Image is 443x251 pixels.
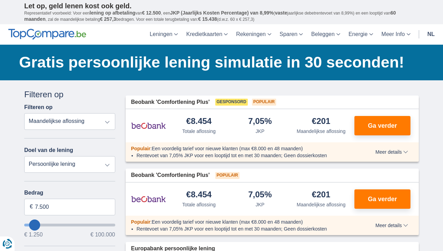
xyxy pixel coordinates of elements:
div: JKP [255,128,264,135]
span: lening op afbetaling [90,10,135,16]
button: Meer details [370,149,413,155]
span: Populair [215,172,239,179]
span: vaste [275,10,287,16]
a: Sparen [275,24,307,45]
p: Representatief voorbeeld: Voor een van , een ( jaarlijkse debetrentevoet van 8,99%) en een loopti... [24,10,419,23]
a: Energie [344,24,377,45]
span: Meer details [376,223,408,228]
h1: Gratis persoonlijke lening simulatie in 30 seconden! [19,52,419,73]
button: Meer details [370,223,413,228]
div: : [126,218,356,225]
span: Ga verder [368,123,397,129]
div: €8.454 [186,190,211,200]
a: Meer Info [377,24,415,45]
span: Beobank 'Comfortlening Plus' [131,171,210,179]
div: Totale aflossing [182,128,216,135]
img: product.pl.alt Beobank [131,117,166,134]
div: €8.454 [186,117,211,126]
li: Rentevoet van 7,05% JKP voor een looptijd tot en met 30 maanden; Geen dossierkosten [137,225,350,232]
img: TopCompare [8,29,86,40]
div: Maandelijkse aflossing [297,128,345,135]
div: €201 [312,190,330,200]
div: Maandelijkse aflossing [297,201,345,208]
p: Let op, geld lenen kost ook geld. [24,2,419,10]
button: Ga verder [354,116,410,135]
label: Bedrag [24,190,115,196]
div: Totale aflossing [182,201,216,208]
div: €201 [312,117,330,126]
span: € 1.250 [24,232,43,237]
a: Kredietkaarten [182,24,232,45]
span: Beobank 'Comfortlening Plus' [131,98,210,106]
span: € 257,3 [100,16,116,22]
input: wantToBorrow [24,224,115,226]
span: 60 maanden [24,10,396,22]
span: Gesponsord [215,99,248,106]
span: Een voordelig tarief voor nieuwe klanten (max €8.000 en 48 maanden) [152,219,303,225]
img: product.pl.alt Beobank [131,190,166,208]
div: JKP [255,201,264,208]
span: € 15.438 [198,16,217,22]
div: 7,05% [248,190,272,200]
span: € [30,203,33,211]
div: Filteren op [24,89,115,100]
a: Rekeningen [232,24,275,45]
div: : [126,145,356,152]
div: 7,05% [248,117,272,126]
span: Ga verder [368,196,397,202]
span: JKP (Jaarlijks Kosten Percentage) van 8,99% [170,10,274,16]
button: Ga verder [354,189,410,209]
label: Filteren op [24,104,53,110]
a: Leningen [145,24,182,45]
li: Rentevoet van 7,05% JKP voor een looptijd tot en met 30 maanden; Geen dossierkosten [137,152,350,159]
span: € 100.000 [90,232,115,237]
a: nl [423,24,439,45]
span: Populair [131,146,151,151]
span: € 12.500 [142,10,161,16]
span: Populair [252,99,276,106]
span: Populair [131,219,151,225]
span: Een voordelig tarief voor nieuwe klanten (max €8.000 en 48 maanden) [152,146,303,151]
label: Doel van de lening [24,147,73,153]
a: Beleggen [307,24,344,45]
span: Meer details [376,150,408,154]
